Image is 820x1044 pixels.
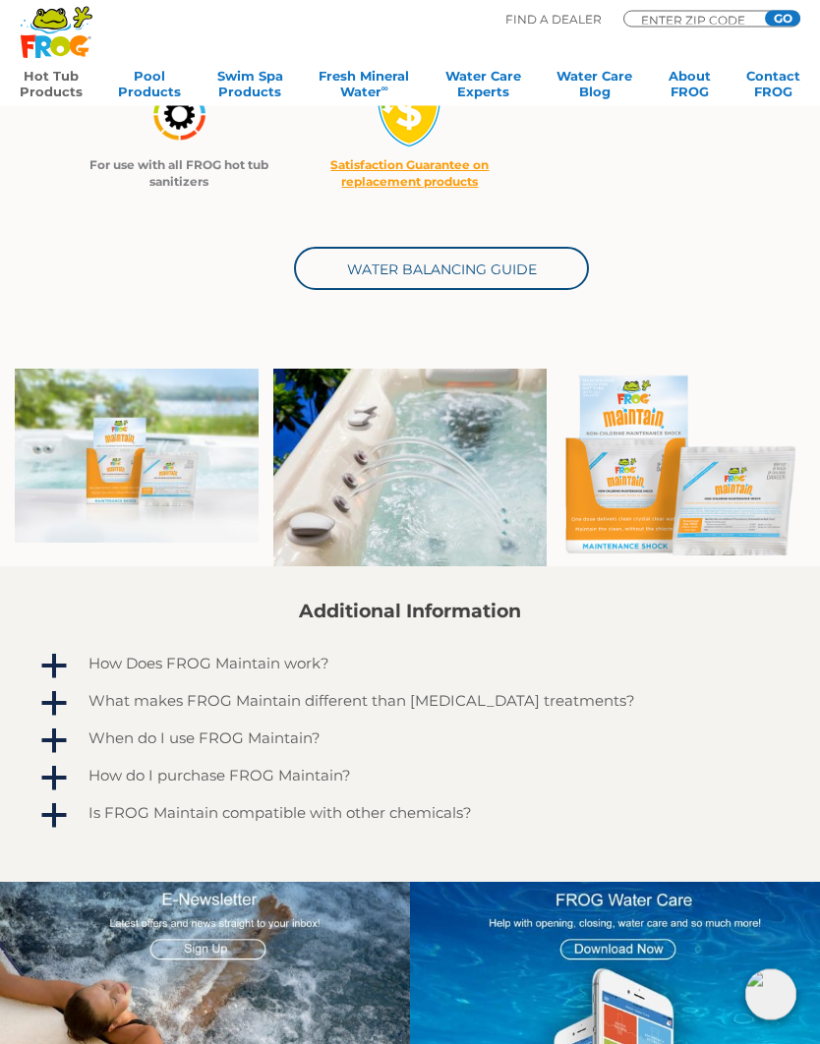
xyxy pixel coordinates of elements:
img: MaintainForWeb [561,370,805,557]
span: a [39,802,69,832]
a: ContactFROG [746,68,800,107]
a: a When do I use FROG Maintain? [37,725,783,757]
a: a How do I purchase FROG Maintain? [37,763,783,794]
span: a [39,653,69,682]
img: money-back1-small [376,80,444,148]
img: Maintain tray and pouch on tub [15,370,259,544]
p: For use with all FROG hot tub sanitizers [88,157,270,191]
input: Zip Code Form [639,15,757,25]
a: AboutFROG [669,68,711,107]
a: Fresh MineralWater∞ [319,68,409,107]
h2: Additional Information [37,602,783,623]
h4: Is FROG Maintain compatible with other chemicals? [88,805,472,822]
h4: How Does FROG Maintain work? [88,656,329,672]
a: Swim SpaProducts [217,68,283,107]
h4: What makes FROG Maintain different than [MEDICAL_DATA] treatments? [88,693,635,710]
a: Water CareBlog [556,68,632,107]
h4: When do I use FROG Maintain? [88,730,321,747]
a: a Is FROG Maintain compatible with other chemicals? [37,800,783,832]
a: a How Does FROG Maintain work? [37,651,783,682]
h4: How do I purchase FROG Maintain? [88,768,351,784]
img: openIcon [745,969,796,1020]
a: a What makes FROG Maintain different than [MEDICAL_DATA] treatments? [37,688,783,720]
p: Find A Dealer [505,11,602,29]
a: Satisfaction Guarantee on replacement products [330,158,489,190]
img: Jacuzzi [273,370,547,568]
sup: ∞ [381,83,388,93]
span: a [39,765,69,794]
span: a [39,727,69,757]
span: a [39,690,69,720]
a: PoolProducts [118,68,181,107]
a: Hot TubProducts [20,68,83,107]
input: GO [765,11,800,27]
img: maintain_4-04 [145,80,213,149]
a: Water CareExperts [445,68,521,107]
a: Water Balancing Guide [294,248,589,291]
